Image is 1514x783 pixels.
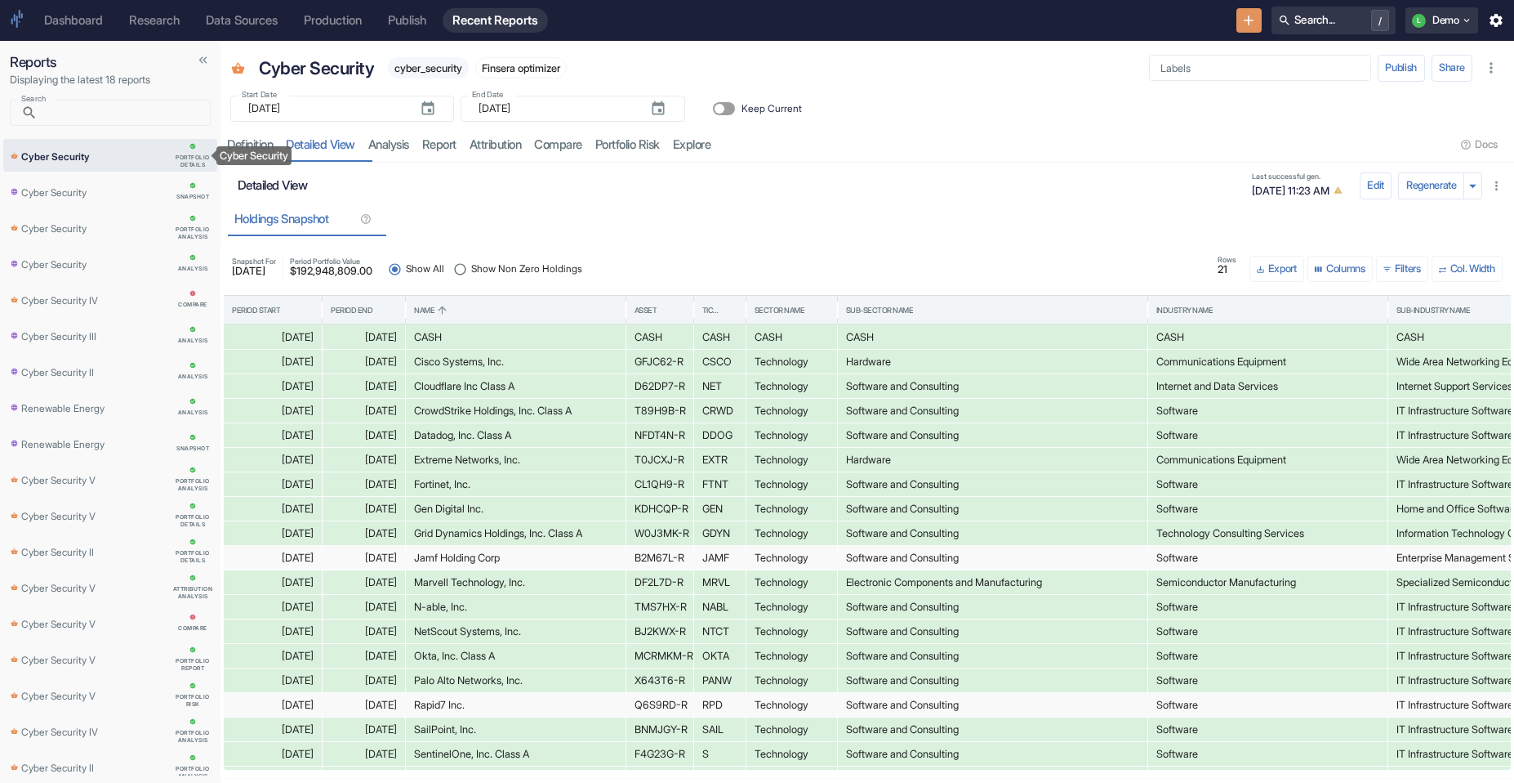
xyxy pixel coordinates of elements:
div: N-able, Inc. [414,595,617,619]
div: Hardware [846,448,1139,472]
input: yyyy-mm-dd [479,96,637,122]
div: [DATE] [232,718,314,741]
div: CASH [755,325,829,349]
div: Name [414,305,434,316]
div: Technology [755,620,829,643]
div: T0JCXJ-R [635,448,685,472]
span: Show Non Zero Holdings [471,262,582,276]
div: BJ2KWX-R [635,620,685,643]
a: Cyber Security V [3,570,217,603]
div: Electronic Components and Manufacturing [846,570,1139,594]
p: Cyber Security II [21,363,94,380]
div: DDOG [702,423,737,447]
div: Internet and Data Services [1156,374,1379,398]
div: Technology [755,497,829,521]
div: DF2L7D-R [635,570,685,594]
div: Software [1156,669,1379,692]
span: Basket [11,687,19,703]
div: Software [1156,718,1379,741]
p: Cyber Security [259,56,374,82]
span: Show All [406,262,444,276]
div: CSCO [702,350,737,374]
div: [DATE] [232,497,314,521]
h6: Reports [10,54,211,70]
div: [DATE] [232,521,314,545]
div: Software and Consulting [846,472,1139,496]
a: Dashboard [34,8,113,33]
div: Data Sources [206,13,278,28]
span: Rows [1218,256,1236,263]
button: Collapse Sidebar [192,49,214,71]
div: resource tabs [220,128,1514,162]
div: JAMF [702,546,737,570]
div: Cloudflare Inc Class A [414,374,617,398]
div: Semiconductor Manufacturing [1156,570,1379,594]
div: CASH [414,325,617,349]
div: Portfolio Analysis [171,729,214,744]
div: NTCT [702,620,737,643]
div: Dashboard [44,13,103,28]
div: [DATE] [331,620,397,643]
div: Grid Dynamics Holdings, Inc. Class A [414,521,617,545]
div: Technology [755,374,829,398]
span: Basket [11,543,19,559]
button: LDemo [1405,7,1478,34]
div: Software [1156,644,1379,668]
div: Sector Name [755,305,805,316]
a: Cyber Security IV [3,714,217,747]
div: Technology Consulting Services [1156,521,1379,545]
a: Research [119,8,189,33]
span: [DATE] [232,266,276,277]
p: Cyber Security [21,147,90,164]
div: D62DP7-R [635,374,685,398]
a: Explore [666,128,718,162]
a: Cyber Security [3,175,217,208]
span: Universe [11,399,19,415]
p: Cyber Security IV [21,291,98,308]
a: Cyber Security V [3,678,217,711]
div: Technology [755,644,829,668]
div: Palo Alto Networks, Inc. [414,669,617,692]
a: Publish [378,8,436,33]
div: PANW [702,669,737,692]
a: Renewable Energy [3,391,217,423]
div: Extreme Networks, Inc. [414,448,617,472]
div: Technology [755,742,829,766]
div: [DATE] [232,620,314,643]
div: [DATE] [232,399,314,423]
div: FTNT [702,472,737,496]
div: Software and Consulting [846,521,1139,545]
a: Cyber Security V [3,642,217,675]
a: Renewable Energy [3,427,217,459]
button: Select columns [1307,256,1373,282]
div: [DATE] [232,595,314,619]
div: RPD [702,693,737,717]
div: Cyber Security [216,146,292,165]
div: Datadog, Inc. Class A [414,423,617,447]
p: Cyber Security V [21,687,96,704]
div: Communications Equipment [1156,448,1379,472]
div: NFDT4N-R [635,423,685,447]
span: Universe [11,327,19,343]
button: New Resource [1236,8,1262,34]
a: Cyber Security II [3,535,217,567]
div: Technology [755,472,829,496]
div: Technology [755,423,829,447]
div: [DATE] [331,669,397,692]
a: detailed view [279,128,362,162]
div: [DATE] [331,693,397,717]
div: Portfolio Risk [171,693,214,708]
div: Software and Consulting [846,595,1139,619]
div: [DATE] [331,350,397,374]
div: compare [178,624,207,632]
span: Displaying the latest 18 reports [10,74,150,86]
div: Software [1156,472,1379,496]
div: Software and Consulting [846,423,1139,447]
p: Cyber Security V [21,651,96,668]
div: T89H9B-R [635,399,685,423]
a: analysis [362,128,416,162]
span: cyber_security [388,62,469,74]
span: Basket [231,62,245,78]
div: [DATE] [232,350,314,374]
div: [DATE] [331,595,397,619]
